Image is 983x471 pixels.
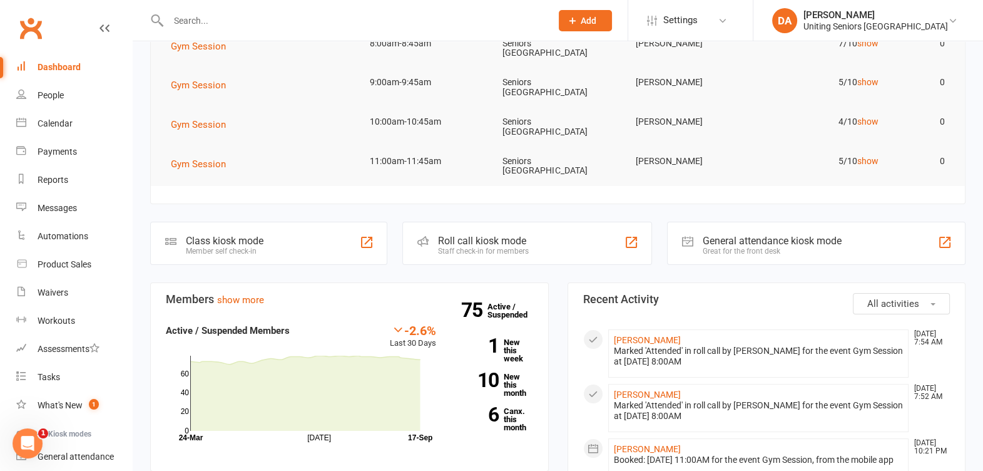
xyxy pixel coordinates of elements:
td: Seniors [GEOGRAPHIC_DATA] [491,68,624,107]
div: Staff check-in for members [438,247,529,256]
button: Add [559,10,612,31]
td: 11:00am-11:45am [359,147,491,176]
a: Payments [16,138,132,166]
td: Seniors [GEOGRAPHIC_DATA] [491,147,624,186]
button: All activities [853,293,950,314]
h3: Recent Activity [583,293,950,306]
a: show [857,156,879,166]
div: Class kiosk mode [186,235,263,247]
div: Great for the front desk [703,247,842,256]
time: [DATE] 7:52 AM [908,385,949,401]
div: Workouts [38,316,75,326]
span: Settings [663,6,698,34]
td: [PERSON_NAME] [624,68,757,97]
span: 1 [89,399,99,410]
div: Automations [38,231,88,241]
div: Marked 'Attended' in roll call by [PERSON_NAME] for the event Gym Session at [DATE] 8:00AM [614,400,904,422]
span: Gym Session [171,80,226,91]
div: What's New [38,400,83,410]
div: DA [772,8,797,33]
button: Gym Session [171,39,235,54]
div: General attendance [38,452,114,462]
a: [PERSON_NAME] [614,335,681,345]
a: People [16,81,132,110]
a: Assessments [16,335,132,363]
h3: Members [166,293,533,306]
div: Last 30 Days [390,323,436,350]
div: People [38,90,64,100]
div: Product Sales [38,259,91,269]
td: 5/10 [757,147,890,176]
button: Gym Session [171,157,235,172]
time: [DATE] 7:54 AM [908,330,949,346]
td: Seniors [GEOGRAPHIC_DATA] [491,107,624,147]
span: All activities [867,298,919,309]
div: Waivers [38,287,68,298]
td: 8:00am-8:45am [359,29,491,58]
strong: 6 [455,405,499,424]
a: show [857,38,879,48]
a: Calendar [16,110,132,138]
div: Calendar [38,118,73,128]
a: Messages [16,194,132,222]
div: Member self check-in [186,247,263,256]
div: Roll call kiosk mode [438,235,529,247]
div: -2.6% [390,323,436,337]
a: Product Sales [16,251,132,279]
a: show more [217,294,264,306]
strong: 1 [455,336,499,355]
td: 0 [890,107,956,137]
td: 5/10 [757,68,890,97]
strong: 10 [455,371,499,390]
td: 7/10 [757,29,890,58]
span: Add [581,16,596,26]
a: Waivers [16,279,132,307]
strong: Active / Suspended Members [166,325,290,336]
a: General attendance kiosk mode [16,443,132,471]
div: Messages [38,203,77,213]
td: 9:00am-9:45am [359,68,491,97]
button: Gym Session [171,117,235,132]
div: Assessments [38,344,99,354]
td: [PERSON_NAME] [624,29,757,58]
td: 0 [890,147,956,176]
a: Tasks [16,363,132,391]
a: Clubworx [15,13,46,44]
td: 4/10 [757,107,890,137]
a: [PERSON_NAME] [614,444,681,454]
a: 6Canx. this month [455,407,532,432]
td: Seniors [GEOGRAPHIC_DATA] [491,29,624,68]
div: Payments [38,147,77,157]
a: 10New this month [455,373,532,397]
a: [PERSON_NAME] [614,390,681,400]
td: [PERSON_NAME] [624,107,757,137]
div: Uniting Seniors [GEOGRAPHIC_DATA] [803,21,948,32]
a: 75Active / Suspended [487,293,542,328]
a: 1New this week [455,338,532,363]
a: Workouts [16,307,132,335]
a: Automations [16,222,132,251]
time: [DATE] 10:21 PM [908,439,949,455]
div: Tasks [38,372,60,382]
strong: 75 [461,301,487,319]
div: Booked: [DATE] 11:00AM for the event Gym Session, from the mobile app [614,455,904,465]
a: Dashboard [16,53,132,81]
span: 1 [38,428,48,438]
div: Dashboard [38,62,81,72]
div: General attendance kiosk mode [703,235,842,247]
span: Gym Session [171,119,226,130]
td: 10:00am-10:45am [359,107,491,137]
div: Reports [38,175,68,185]
td: [PERSON_NAME] [624,147,757,176]
div: Marked 'Attended' in roll call by [PERSON_NAME] for the event Gym Session at [DATE] 8:00AM [614,346,904,367]
div: [PERSON_NAME] [803,9,948,21]
span: Gym Session [171,41,226,52]
a: What's New1 [16,391,132,420]
a: Reports [16,166,132,194]
a: show [857,116,879,127]
a: show [857,77,879,87]
button: Gym Session [171,78,235,93]
iframe: Intercom live chat [13,428,43,458]
td: 0 [890,29,956,58]
td: 0 [890,68,956,97]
